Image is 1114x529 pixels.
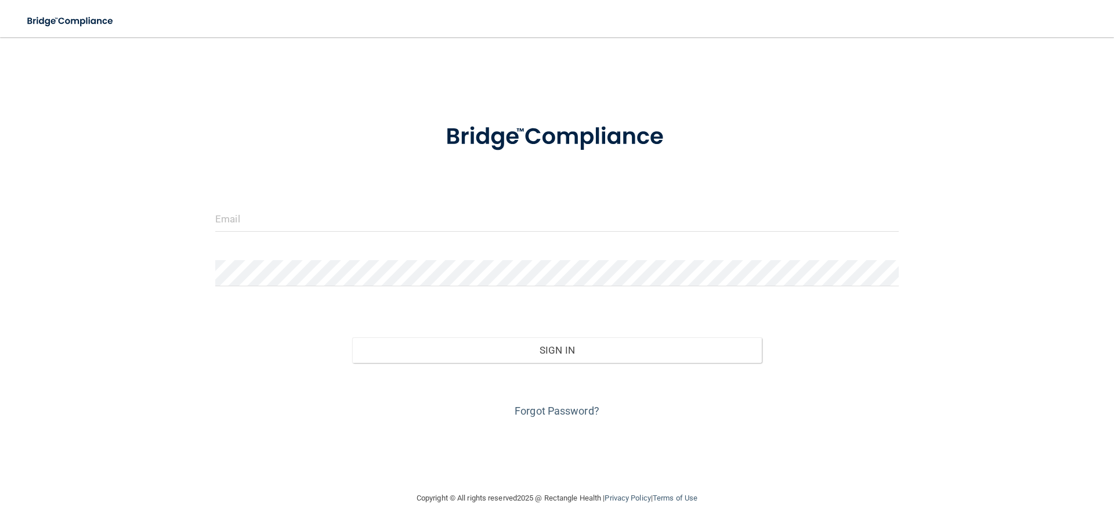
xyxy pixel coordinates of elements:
[215,206,899,232] input: Email
[345,480,769,517] div: Copyright © All rights reserved 2025 @ Rectangle Health | |
[605,494,650,502] a: Privacy Policy
[352,337,762,363] button: Sign In
[515,405,599,417] a: Forgot Password?
[653,494,697,502] a: Terms of Use
[422,107,692,167] img: bridge_compliance_login_screen.278c3ca4.svg
[17,9,124,33] img: bridge_compliance_login_screen.278c3ca4.svg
